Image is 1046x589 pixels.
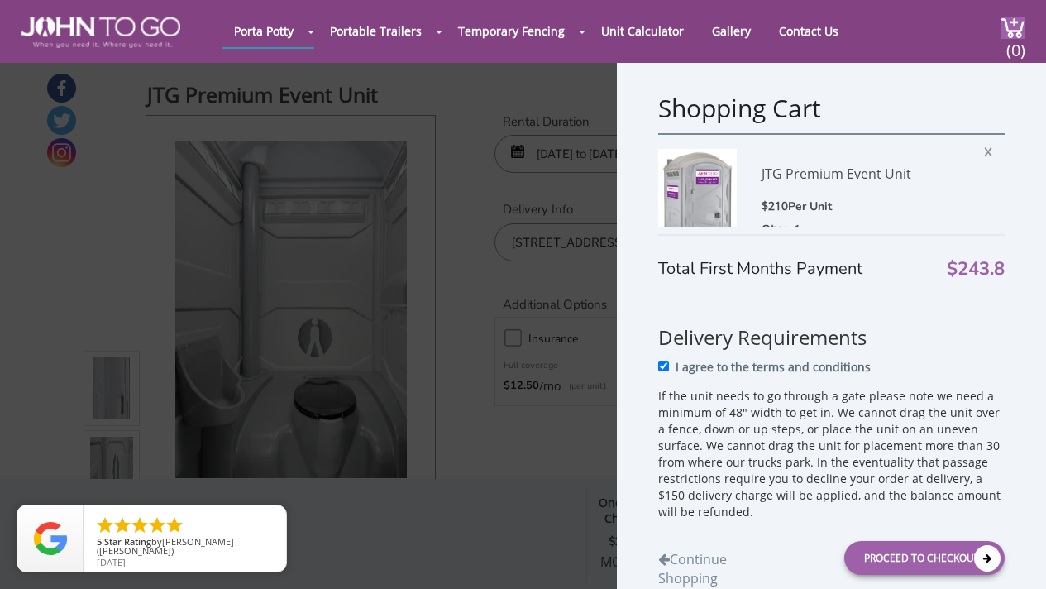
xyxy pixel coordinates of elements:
span: [DATE] [97,556,126,568]
img: JOHN to go [21,17,180,48]
div: Qty : [762,220,986,238]
span: Star Rating [104,535,151,548]
a: Proceed to Checkout [844,541,1005,575]
span: X [984,139,1001,160]
img: cart a [1001,17,1025,39]
span: (0) [1005,26,1025,61]
div: $210 [762,197,986,216]
span: by [97,537,273,558]
li:  [147,515,167,535]
h3: Delivery Requirements [658,298,1005,349]
span: 1 [794,222,801,237]
span: $243.8 [947,261,1005,278]
button: Live Chat [980,523,1046,589]
a: Unit Calculator [589,15,696,47]
li:  [130,515,150,535]
a: Continue Shopping [658,542,788,588]
a: Gallery [700,15,763,47]
span: 5 [97,535,102,548]
p: I agree to the terms and conditions [676,359,871,376]
span: Per Unit [788,199,832,214]
div: JTG Premium Event Unit [762,149,986,197]
li:  [112,515,132,535]
a: Temporary Fencing [446,15,577,47]
span: [PERSON_NAME] ([PERSON_NAME]) [97,535,234,557]
a: Portable Trailers [318,15,434,47]
li:  [165,515,184,535]
a: Porta Potty [222,15,306,47]
li:  [95,515,115,535]
div: Shopping Cart [658,91,1005,133]
a: Contact Us [767,15,851,47]
div: Total First Months Payment [658,234,1005,280]
img: Review Rating [34,522,67,555]
p: If the unit needs to go through a gate please note we need a minimum of 48" width to get in. We c... [658,388,1005,520]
